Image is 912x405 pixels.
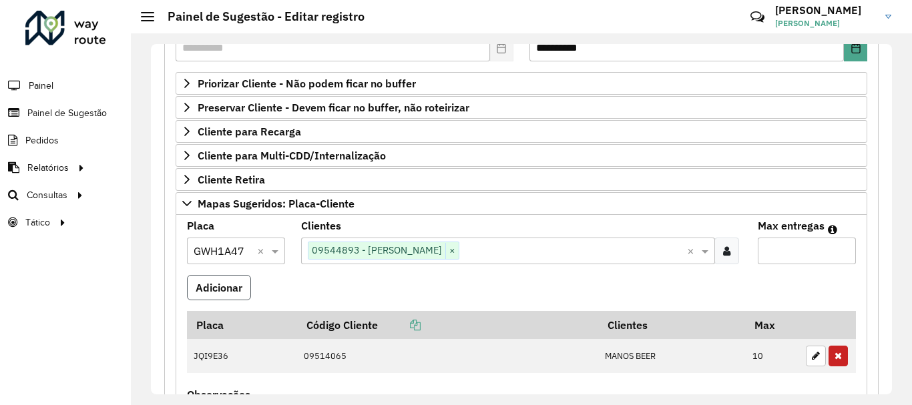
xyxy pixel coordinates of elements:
[29,79,53,93] span: Painel
[198,78,416,89] span: Priorizar Cliente - Não podem ficar no buffer
[25,133,59,147] span: Pedidos
[775,17,875,29] span: [PERSON_NAME]
[687,243,698,259] span: Clear all
[598,311,746,339] th: Clientes
[176,192,867,215] a: Mapas Sugeridos: Placa-Cliente
[198,126,301,137] span: Cliente para Recarga
[198,102,469,113] span: Preservar Cliente - Devem ficar no buffer, não roteirizar
[187,218,214,234] label: Placa
[598,339,746,374] td: MANOS BEER
[378,318,421,332] a: Copiar
[187,311,297,339] th: Placa
[176,72,867,95] a: Priorizar Cliente - Não podem ficar no buffer
[27,161,69,175] span: Relatórios
[297,339,598,374] td: 09514065
[187,339,297,374] td: JQI9E36
[297,311,598,339] th: Código Cliente
[176,96,867,119] a: Preservar Cliente - Devem ficar no buffer, não roteirizar
[198,198,355,209] span: Mapas Sugeridos: Placa-Cliente
[25,216,50,230] span: Tático
[257,243,268,259] span: Clear all
[828,224,837,235] em: Máximo de clientes que serão colocados na mesma rota com os clientes informados
[746,339,799,374] td: 10
[743,3,772,31] a: Contato Rápido
[198,150,386,161] span: Cliente para Multi-CDD/Internalização
[176,120,867,143] a: Cliente para Recarga
[746,311,799,339] th: Max
[301,218,341,234] label: Clientes
[844,35,867,61] button: Choose Date
[176,144,867,167] a: Cliente para Multi-CDD/Internalização
[187,275,251,300] button: Adicionar
[308,242,445,258] span: 09544893 - [PERSON_NAME]
[27,188,67,202] span: Consultas
[775,4,875,17] h3: [PERSON_NAME]
[445,243,459,259] span: ×
[758,218,825,234] label: Max entregas
[176,168,867,191] a: Cliente Retira
[198,174,265,185] span: Cliente Retira
[154,9,365,24] h2: Painel de Sugestão - Editar registro
[187,386,250,402] label: Observações
[27,106,107,120] span: Painel de Sugestão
